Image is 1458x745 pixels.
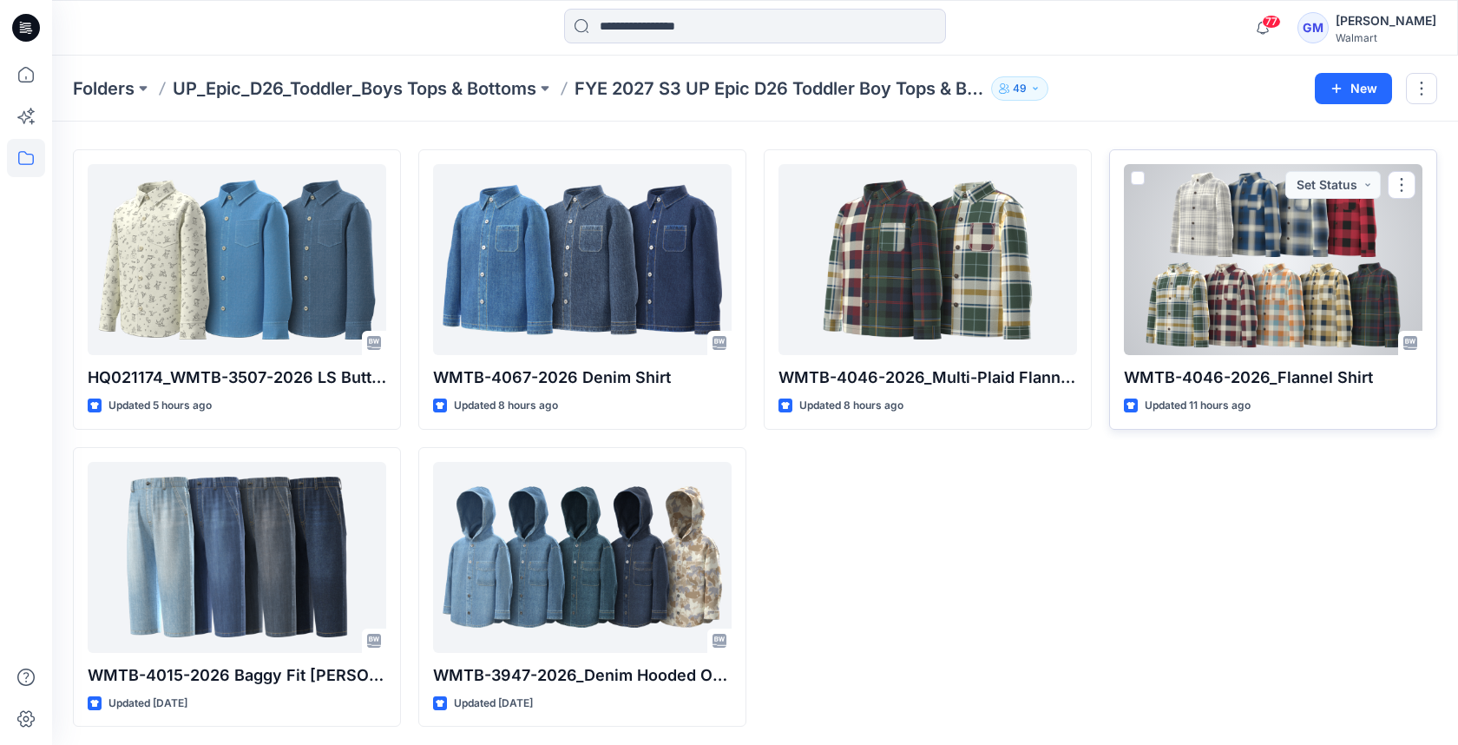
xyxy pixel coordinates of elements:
[73,76,135,101] a: Folders
[454,397,558,415] p: Updated 8 hours ago
[1124,366,1422,390] p: WMTB-4046-2026_Flannel Shirt
[1336,10,1436,31] div: [PERSON_NAME]
[778,366,1077,390] p: WMTB-4046-2026_Multi-Plaid Flannel Shirt
[88,663,386,688] p: WMTB-4015-2026 Baggy Fit [PERSON_NAME]-Opt 1A
[88,462,386,653] a: WMTB-4015-2026 Baggy Fit Jean-Opt 1A
[1124,164,1422,355] a: WMTB-4046-2026_Flannel Shirt
[1145,397,1251,415] p: Updated 11 hours ago
[88,366,386,390] p: HQ021174_WMTB-3507-2026 LS Button Down Denim Shirt
[433,366,732,390] p: WMTB-4067-2026 Denim Shirt
[433,164,732,355] a: WMTB-4067-2026 Denim Shirt
[1013,79,1027,98] p: 49
[1262,15,1281,29] span: 77
[454,695,533,713] p: Updated [DATE]
[1336,31,1436,44] div: Walmart
[88,164,386,355] a: HQ021174_WMTB-3507-2026 LS Button Down Denim Shirt
[433,462,732,653] a: WMTB-3947-2026_Denim Hooded Overshirt
[108,695,187,713] p: Updated [DATE]
[108,397,212,415] p: Updated 5 hours ago
[173,76,536,101] a: UP_Epic_D26_Toddler_Boys Tops & Bottoms
[799,397,903,415] p: Updated 8 hours ago
[778,164,1077,355] a: WMTB-4046-2026_Multi-Plaid Flannel Shirt
[991,76,1048,101] button: 49
[1315,73,1392,104] button: New
[433,663,732,688] p: WMTB-3947-2026_Denim Hooded Overshirt
[1297,12,1329,43] div: GM
[575,76,984,101] p: FYE 2027 S3 UP Epic D26 Toddler Boy Tops & Bottoms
